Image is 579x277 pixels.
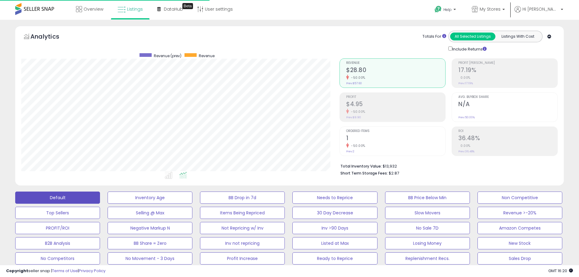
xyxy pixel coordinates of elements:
[495,33,540,40] button: Listings With Cost
[6,268,105,274] div: seller snap | |
[458,135,557,143] h2: 36.48%
[458,150,474,153] small: Prev: 36.48%
[346,67,445,75] h2: $28.80
[346,135,445,143] h2: 1
[522,6,559,12] span: Hi [PERSON_NAME]
[349,109,365,114] small: -50.00%
[340,171,388,176] b: Short Term Storage Fees:
[30,32,71,42] h5: Analytics
[434,5,442,13] i: Get Help
[292,222,377,234] button: Inv >90 Days
[458,61,557,65] span: Profit [PERSON_NAME]
[15,222,100,234] button: PROFIT/ROI
[385,237,470,249] button: Losing Money
[422,34,446,40] div: Totals For
[292,252,377,265] button: Ready to Reprice
[515,6,563,20] a: Hi [PERSON_NAME]
[340,162,553,169] li: $13,932
[346,150,354,153] small: Prev: 2
[477,192,562,204] button: Non Competitive
[346,116,361,119] small: Prev: $9.90
[182,3,193,9] div: Tooltip anchor
[349,75,365,80] small: -50.00%
[477,207,562,219] button: Revenue >-20%
[385,192,470,204] button: BB Price Below Min
[458,101,557,109] h2: N/A
[52,268,78,274] a: Terms of Use
[458,116,475,119] small: Prev: 50.00%
[450,33,495,40] button: All Selected Listings
[108,207,192,219] button: Selling @ Max
[477,237,562,249] button: New Stock
[444,45,494,52] div: Include Returns
[108,237,192,249] button: BB Share = Zero
[389,170,399,176] span: $2.87
[480,6,501,12] span: My Stores
[458,144,470,148] small: 0.00%
[6,268,28,274] strong: Copyright
[164,6,183,12] span: DataHub
[385,252,470,265] button: Replenishment Recs.
[346,101,445,109] h2: $4.95
[15,252,100,265] button: No Competitors
[200,222,285,234] button: Not Repricing w/ Inv
[200,207,285,219] button: Items Being Repriced
[108,222,192,234] button: Negative Markup N
[292,207,377,219] button: 30 Day Decrease
[458,95,557,99] span: Avg. Buybox Share
[430,1,462,20] a: Help
[340,164,382,169] b: Total Inventory Value:
[79,268,105,274] a: Privacy Policy
[84,6,103,12] span: Overview
[349,144,365,148] small: -50.00%
[346,130,445,133] span: Ordered Items
[477,252,562,265] button: Sales Drop
[458,81,473,85] small: Prev: 17.19%
[477,222,562,234] button: Amazon Competes
[199,53,215,58] span: Revenue
[127,6,143,12] span: Listings
[292,237,377,249] button: Listed at Max
[15,192,100,204] button: Default
[200,237,285,249] button: Inv not repricing
[458,67,557,75] h2: 17.19%
[15,207,100,219] button: Top Sellers
[458,130,557,133] span: ROI
[458,75,470,80] small: 0.00%
[385,207,470,219] button: Slow Movers
[108,252,192,265] button: No Movement - 3 Days
[200,192,285,204] button: BB Drop in 7d
[108,192,192,204] button: Inventory Age
[346,95,445,99] span: Profit
[154,53,181,58] span: Revenue (prev)
[385,222,470,234] button: No Sale 7D
[200,252,285,265] button: Profit Increase
[443,7,452,12] span: Help
[292,192,377,204] button: Needs to Reprice
[548,268,573,274] span: 2025-10-14 16:20 GMT
[346,61,445,65] span: Revenue
[15,237,100,249] button: B2B Analysis
[346,81,362,85] small: Prev: $57.60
